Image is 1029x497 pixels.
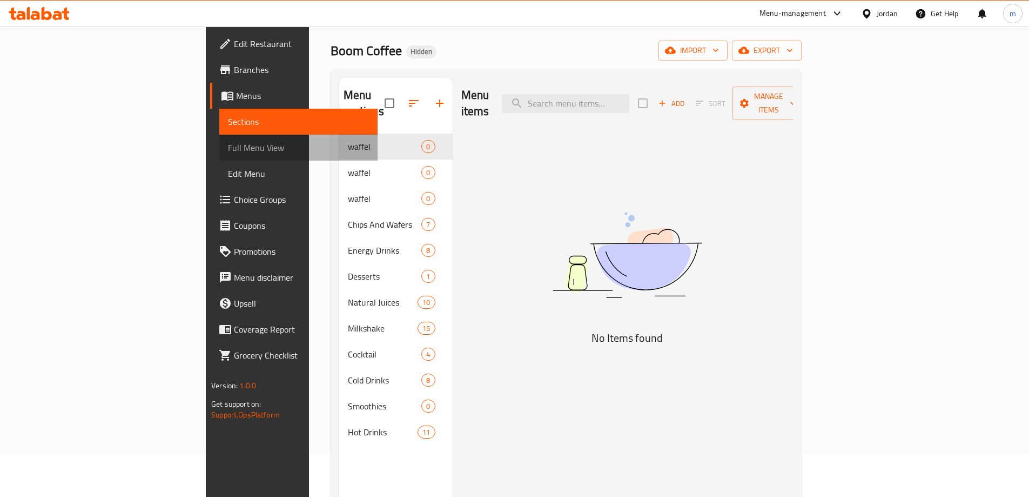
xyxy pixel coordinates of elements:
[348,270,422,283] div: Desserts
[421,244,435,257] div: items
[492,183,762,327] img: dish.svg
[421,348,435,361] div: items
[741,44,793,57] span: export
[234,271,369,284] span: Menu disclaimer
[236,89,369,102] span: Menus
[348,348,422,361] span: Cocktail
[741,90,796,117] span: Manage items
[210,57,378,83] a: Branches
[732,87,805,120] button: Manage items
[210,238,378,264] a: Promotions
[210,316,378,342] a: Coverage Report
[234,63,369,76] span: Branches
[348,244,422,257] span: Energy Drinks
[759,7,826,20] div: Menu-management
[348,296,418,309] span: Natural Juices
[331,38,402,63] span: Boom Coffee
[339,289,453,315] div: Natural Juices10
[210,290,378,316] a: Upsell
[689,95,732,112] span: Select section first
[421,374,435,387] div: items
[348,400,422,413] span: Smoothies
[234,323,369,336] span: Coverage Report
[339,237,453,263] div: Energy Drinks8
[348,322,418,335] span: Milkshake
[348,374,422,387] span: Cold Drinks
[339,185,453,211] div: waffel0
[492,329,762,347] h5: No Items found
[422,349,434,360] span: 4
[339,367,453,393] div: Cold Drinks8
[406,47,436,56] span: Hidden
[654,95,689,112] button: Add
[210,83,378,109] a: Menus
[422,168,434,178] span: 0
[422,271,434,282] span: 1
[378,92,401,115] span: Select all sections
[348,166,422,179] span: waffel
[657,97,686,110] span: Add
[877,8,898,19] div: Jordan
[210,31,378,57] a: Edit Restaurant
[348,218,422,231] span: Chips And Wafers
[418,296,435,309] div: items
[228,115,369,128] span: Sections
[418,297,434,308] span: 10
[667,44,719,57] span: import
[211,408,280,422] a: Support.OpsPlatform
[658,41,728,61] button: import
[422,401,434,412] span: 0
[421,270,435,283] div: items
[461,87,489,120] h2: Menu items
[421,218,435,231] div: items
[418,426,435,439] div: items
[339,211,453,237] div: Chips And Wafers7
[427,90,453,116] button: Add section
[234,245,369,258] span: Promotions
[228,167,369,180] span: Edit Menu
[210,264,378,290] a: Menu disclaimer
[339,393,453,419] div: Smoothies0
[210,187,378,213] a: Choice Groups
[348,426,418,439] span: Hot Drinks
[422,194,434,204] span: 0
[210,342,378,368] a: Grocery Checklist
[234,297,369,310] span: Upsell
[234,37,369,50] span: Edit Restaurant
[418,322,435,335] div: items
[401,90,427,116] span: Sort sections
[422,375,434,386] span: 8
[239,379,256,393] span: 1.0.0
[418,323,434,334] span: 15
[348,192,422,205] span: waffel
[502,94,629,113] input: search
[422,142,434,152] span: 0
[1010,8,1016,19] span: m
[339,315,453,341] div: Milkshake15
[654,95,689,112] span: Add item
[339,134,453,160] div: waffel0
[219,135,378,161] a: Full Menu View
[421,400,435,413] div: items
[210,213,378,238] a: Coupons
[339,263,453,289] div: Desserts1
[234,193,369,206] span: Choice Groups
[339,160,453,185] div: waffel0
[234,349,369,362] span: Grocery Checklist
[211,379,238,393] span: Version:
[219,161,378,187] a: Edit Menu
[732,41,802,61] button: export
[421,140,435,153] div: items
[339,341,453,367] div: Cocktail4
[339,419,453,445] div: Hot Drinks11
[234,219,369,232] span: Coupons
